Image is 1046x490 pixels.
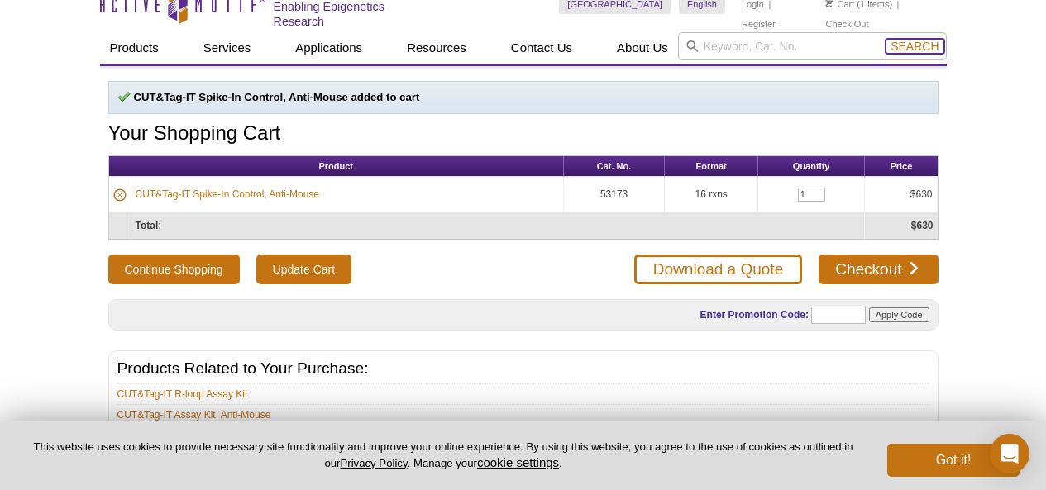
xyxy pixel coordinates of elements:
[108,255,240,284] button: Continue Shopping
[193,32,261,64] a: Services
[136,220,162,231] strong: Total:
[318,161,353,171] span: Product
[911,220,934,231] strong: $630
[890,161,912,171] span: Price
[695,161,726,171] span: Format
[819,255,938,284] a: Checkout
[136,187,320,202] a: CUT&Tag-IT Spike-In Control, Anti-Mouse
[887,444,1020,477] button: Got it!
[886,39,943,54] button: Search
[340,457,407,469] a: Privacy Policy
[607,32,678,64] a: About Us
[665,177,758,212] td: 16 rxns
[117,387,248,402] a: CUT&Tag-IT R-loop Assay Kit
[865,177,937,212] td: $630
[990,434,1029,473] div: Open Intercom Messenger
[117,407,271,422] a: CUT&Tag-IT Assay Kit, Anti-Mouse
[678,32,947,60] input: Keyword, Cat. No.
[699,309,809,321] label: Enter Promotion Code:
[26,440,860,471] p: This website uses cookies to provide necessary site functionality and improve your online experie...
[825,18,868,30] a: Check Out
[117,90,929,105] p: CUT&Tag-IT Spike-In Control, Anti-Mouse added to cart
[501,32,582,64] a: Contact Us
[108,122,939,146] h1: Your Shopping Cart
[117,361,929,376] h2: Products Related to Your Purchase:
[634,255,802,284] a: Download a Quote
[891,40,939,53] span: Search
[597,161,632,171] span: Cat. No.
[256,255,351,284] input: Update Cart
[477,455,559,469] button: cookie settings
[564,177,665,212] td: 53173
[869,307,929,322] input: Apply Code
[742,18,776,30] a: Register
[100,32,169,64] a: Products
[397,32,476,64] a: Resources
[285,32,372,64] a: Applications
[793,161,830,171] span: Quantity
